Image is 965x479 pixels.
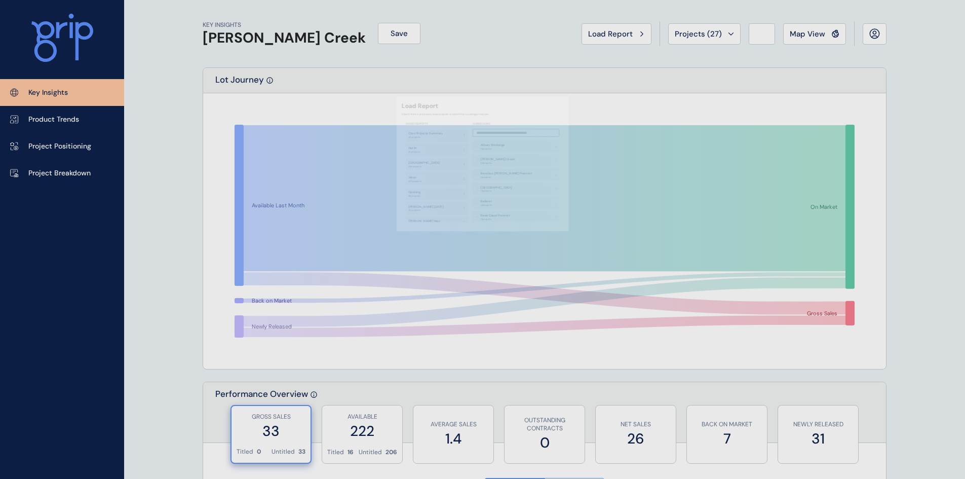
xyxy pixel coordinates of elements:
p: AVAILABLE [327,413,397,421]
span: Save [391,28,408,39]
p: NET SALES [601,420,671,429]
p: Titled [237,448,253,456]
span: Load Report [588,29,633,39]
p: BACK ON MARKET [692,420,762,429]
p: Titled [327,448,344,457]
p: Project Positioning [28,141,91,152]
p: Lot Journey [215,74,264,93]
p: 16 [348,448,354,457]
p: AVERAGE SALES [418,420,488,429]
label: 33 [237,421,305,441]
p: NEWLY RELEASED [783,420,853,429]
span: Map View [790,29,825,39]
p: 33 [298,448,305,456]
p: 206 [385,448,397,457]
button: Save [378,23,420,44]
label: 222 [327,421,397,441]
button: Load Report [582,23,651,45]
p: Key Insights [28,88,68,98]
p: KEY INSIGHTS [203,21,366,29]
label: 31 [783,429,853,449]
p: 0 [257,448,261,456]
p: Product Trends [28,115,79,125]
p: OUTSTANDING CONTRACTS [510,416,580,433]
label: 7 [692,429,762,449]
label: 26 [601,429,671,449]
p: Project Breakdown [28,168,91,178]
button: Projects (27) [668,23,741,45]
p: Untitled [359,448,382,457]
span: Projects ( 27 ) [675,29,722,39]
button: Map View [783,23,846,45]
p: GROSS SALES [237,413,305,421]
p: Untitled [272,448,295,456]
label: 1.4 [418,429,488,449]
h1: [PERSON_NAME] Creek [203,29,366,47]
label: 0 [510,433,580,453]
p: Performance Overview [215,388,308,443]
